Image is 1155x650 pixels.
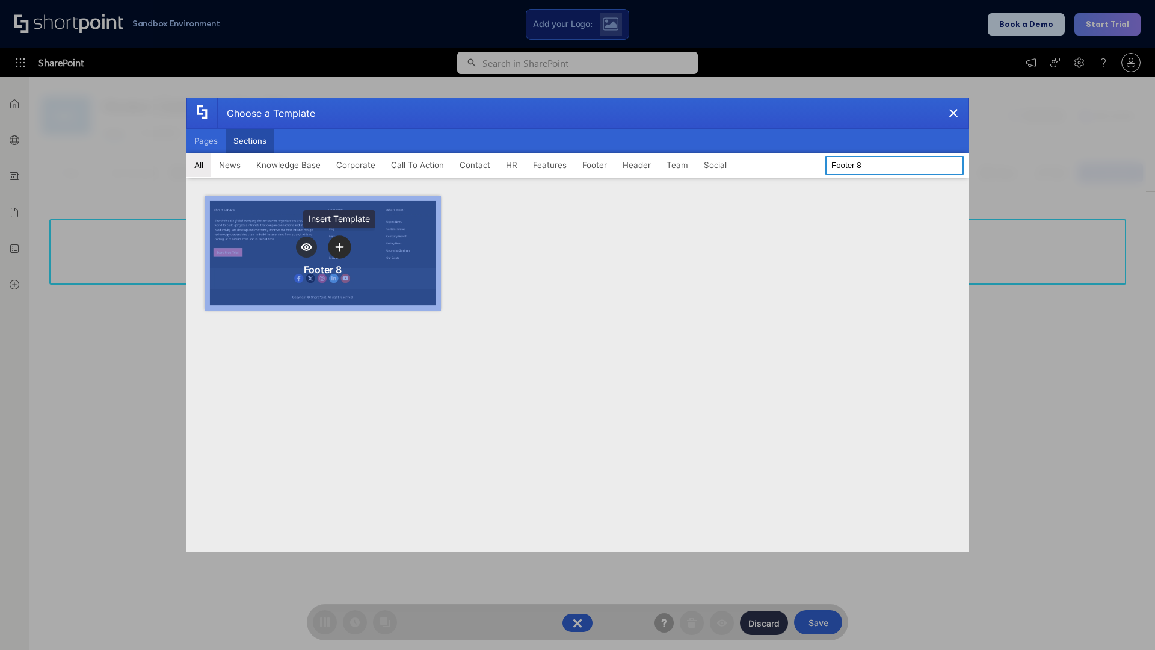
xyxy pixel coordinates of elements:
[383,153,452,177] button: Call To Action
[211,153,248,177] button: News
[304,264,342,276] div: Footer 8
[217,98,315,128] div: Choose a Template
[226,129,274,153] button: Sections
[696,153,735,177] button: Social
[525,153,574,177] button: Features
[1095,592,1155,650] iframe: Chat Widget
[452,153,498,177] button: Contact
[186,129,226,153] button: Pages
[186,97,969,552] div: template selector
[659,153,696,177] button: Team
[825,156,964,175] input: Search
[248,153,328,177] button: Knowledge Base
[498,153,525,177] button: HR
[615,153,659,177] button: Header
[574,153,615,177] button: Footer
[186,153,211,177] button: All
[328,153,383,177] button: Corporate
